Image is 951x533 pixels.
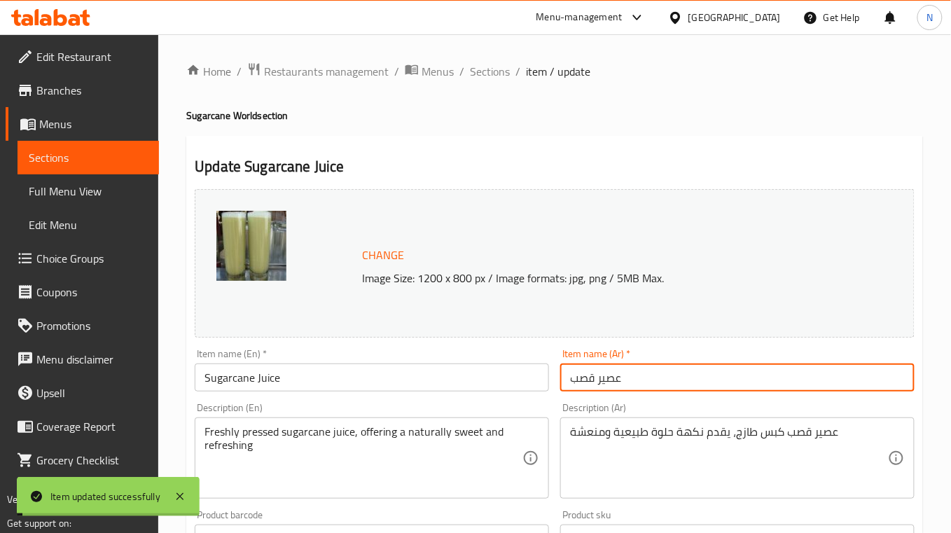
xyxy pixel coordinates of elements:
[7,490,41,508] span: Version:
[36,48,148,65] span: Edit Restaurant
[29,149,148,166] span: Sections
[6,74,159,107] a: Branches
[570,425,888,492] textarea: عصير قصب كبس طازج، يقدم نكهة حلوة طبيعية ومنعشة
[6,342,159,376] a: Menu disclaimer
[186,62,923,81] nav: breadcrumb
[6,410,159,443] a: Coverage Report
[18,208,159,242] a: Edit Menu
[18,174,159,208] a: Full Menu View
[515,63,520,80] li: /
[560,364,915,392] input: Enter name Ar
[39,116,148,132] span: Menus
[7,514,71,532] span: Get support on:
[362,245,404,265] span: Change
[36,317,148,334] span: Promotions
[36,418,148,435] span: Coverage Report
[422,63,454,80] span: Menus
[29,183,148,200] span: Full Menu View
[36,284,148,300] span: Coupons
[36,385,148,401] span: Upsell
[36,82,148,99] span: Branches
[6,40,159,74] a: Edit Restaurant
[6,376,159,410] a: Upsell
[36,351,148,368] span: Menu disclaimer
[459,63,464,80] li: /
[237,63,242,80] li: /
[6,309,159,342] a: Promotions
[6,107,159,141] a: Menus
[6,275,159,309] a: Coupons
[247,62,389,81] a: Restaurants management
[186,109,923,123] h4: Sugarcane World section
[356,270,863,286] p: Image Size: 1200 x 800 px / Image formats: jpg, png / 5MB Max.
[6,443,159,477] a: Grocery Checklist
[470,63,510,80] a: Sections
[926,10,933,25] span: N
[536,9,623,26] div: Menu-management
[195,156,915,177] h2: Update Sugarcane Juice
[18,141,159,174] a: Sections
[186,63,231,80] a: Home
[216,211,286,281] img: Family_Packs_Sugarcane638954298803318743.jpg
[195,364,549,392] input: Enter name En
[405,62,454,81] a: Menus
[36,452,148,469] span: Grocery Checklist
[264,63,389,80] span: Restaurants management
[6,242,159,275] a: Choice Groups
[36,250,148,267] span: Choice Groups
[394,63,399,80] li: /
[50,489,160,504] div: Item updated successfully
[688,10,781,25] div: [GEOGRAPHIC_DATA]
[526,63,590,80] span: item / update
[204,425,522,492] textarea: Freshly pressed sugarcane juice, offering a naturally sweet and refreshing
[356,241,410,270] button: Change
[29,216,148,233] span: Edit Menu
